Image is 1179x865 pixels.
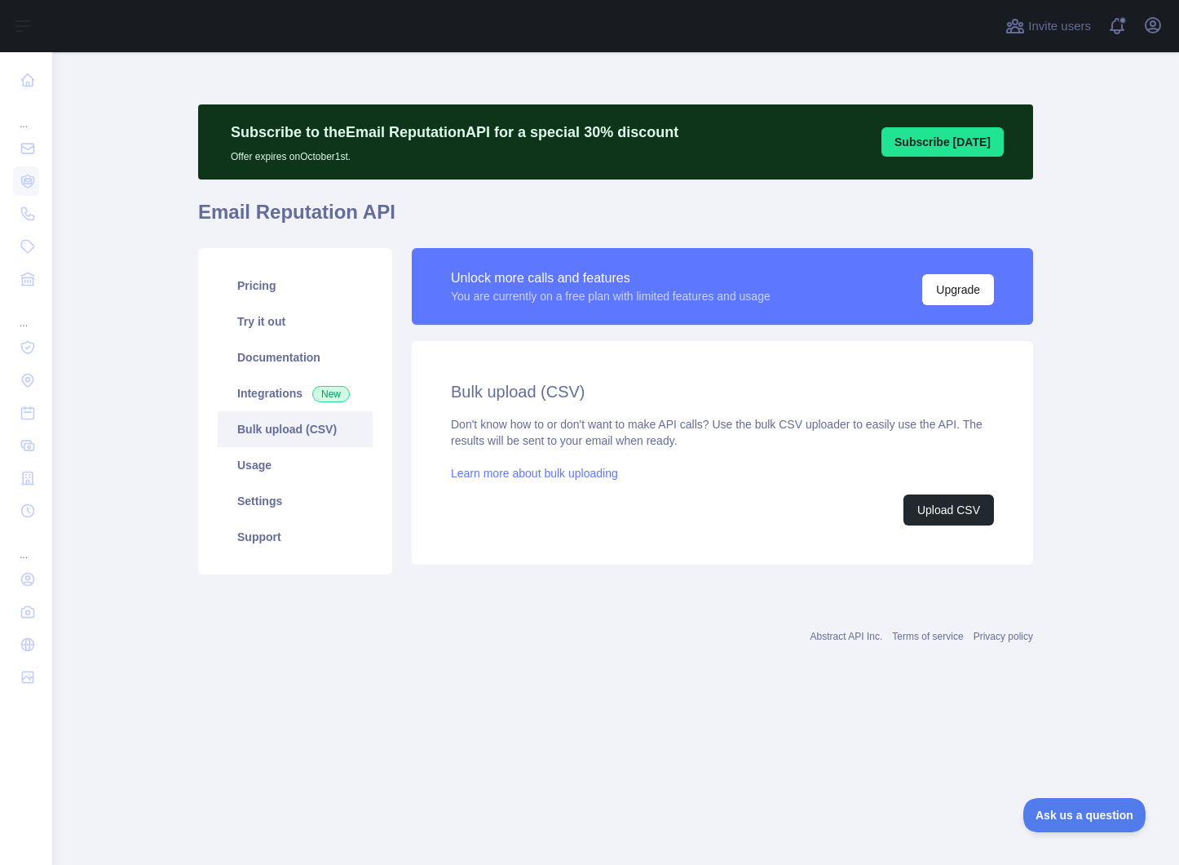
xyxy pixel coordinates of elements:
[1023,798,1146,832] iframe: Toggle Customer Support
[451,288,771,304] div: You are currently on a free plan with limited features and usage
[451,268,771,288] div: Unlock more calls and features
[218,339,373,375] a: Documentation
[218,268,373,304] a: Pricing
[892,631,963,642] a: Terms of service
[218,519,373,555] a: Support
[13,297,39,330] div: ...
[13,98,39,131] div: ...
[922,274,994,305] button: Upgrade
[1028,17,1091,36] span: Invite users
[903,495,994,526] button: Upload CSV
[451,416,994,526] div: Don't know how to or don't want to make API calls? Use the bulk CSV uploader to easily use the AP...
[218,483,373,519] a: Settings
[312,386,350,402] span: New
[198,199,1033,238] h1: Email Reputation API
[218,447,373,483] a: Usage
[810,631,883,642] a: Abstract API Inc.
[231,121,678,144] p: Subscribe to the Email Reputation API for a special 30 % discount
[218,411,373,447] a: Bulk upload (CSV)
[881,127,1004,157] button: Subscribe [DATE]
[218,304,373,339] a: Try it out
[231,144,678,163] p: Offer expires on October 1st.
[974,631,1033,642] a: Privacy policy
[451,467,618,480] a: Learn more about bulk uploading
[13,529,39,561] div: ...
[451,380,994,403] h2: Bulk upload (CSV)
[1002,13,1094,39] button: Invite users
[218,375,373,411] a: Integrations New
